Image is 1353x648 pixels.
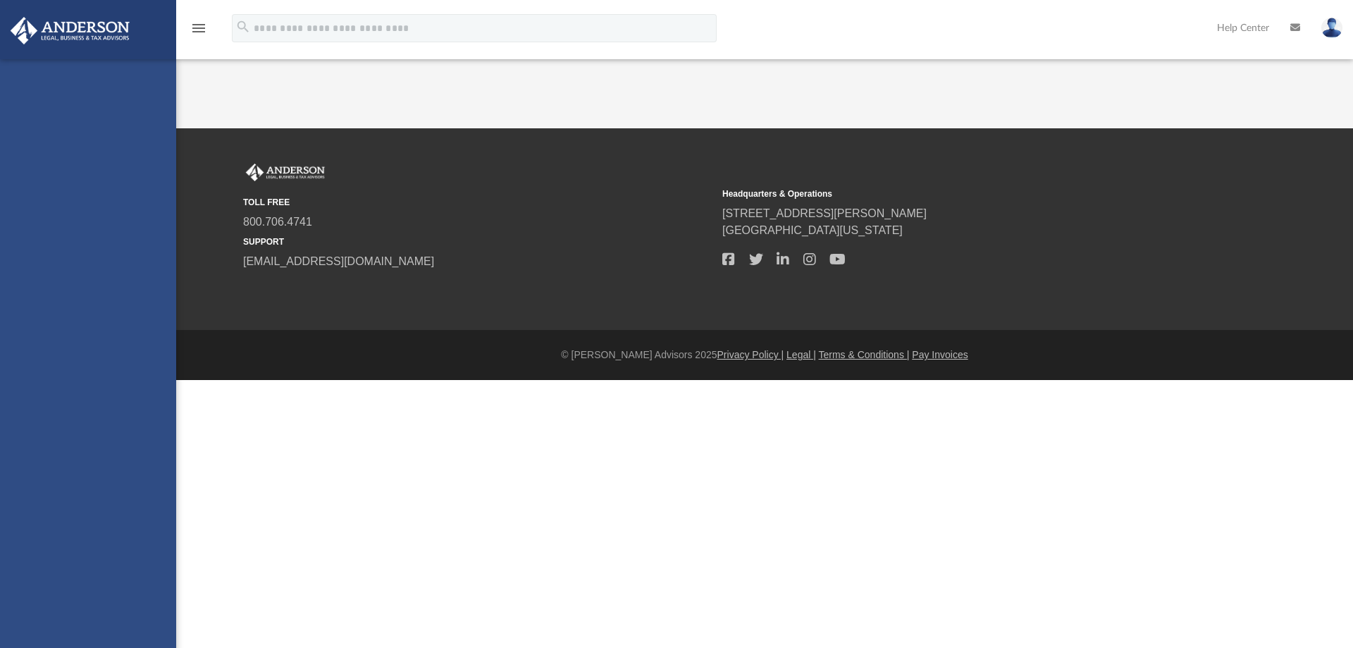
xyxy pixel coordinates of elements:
a: Pay Invoices [912,349,968,360]
small: Headquarters & Operations [722,188,1192,200]
a: menu [190,27,207,37]
a: [GEOGRAPHIC_DATA][US_STATE] [722,224,903,236]
div: © [PERSON_NAME] Advisors 2025 [176,348,1353,362]
a: 800.706.4741 [243,216,312,228]
img: User Pic [1321,18,1342,38]
small: SUPPORT [243,236,712,248]
small: TOLL FREE [243,196,712,209]
a: Terms & Conditions | [819,349,910,360]
a: Legal | [786,349,816,360]
a: [EMAIL_ADDRESS][DOMAIN_NAME] [243,255,434,267]
a: Privacy Policy | [717,349,784,360]
img: Anderson Advisors Platinum Portal [6,17,134,44]
img: Anderson Advisors Platinum Portal [243,164,328,182]
a: [STREET_ADDRESS][PERSON_NAME] [722,207,927,219]
i: search [235,19,251,35]
i: menu [190,20,207,37]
